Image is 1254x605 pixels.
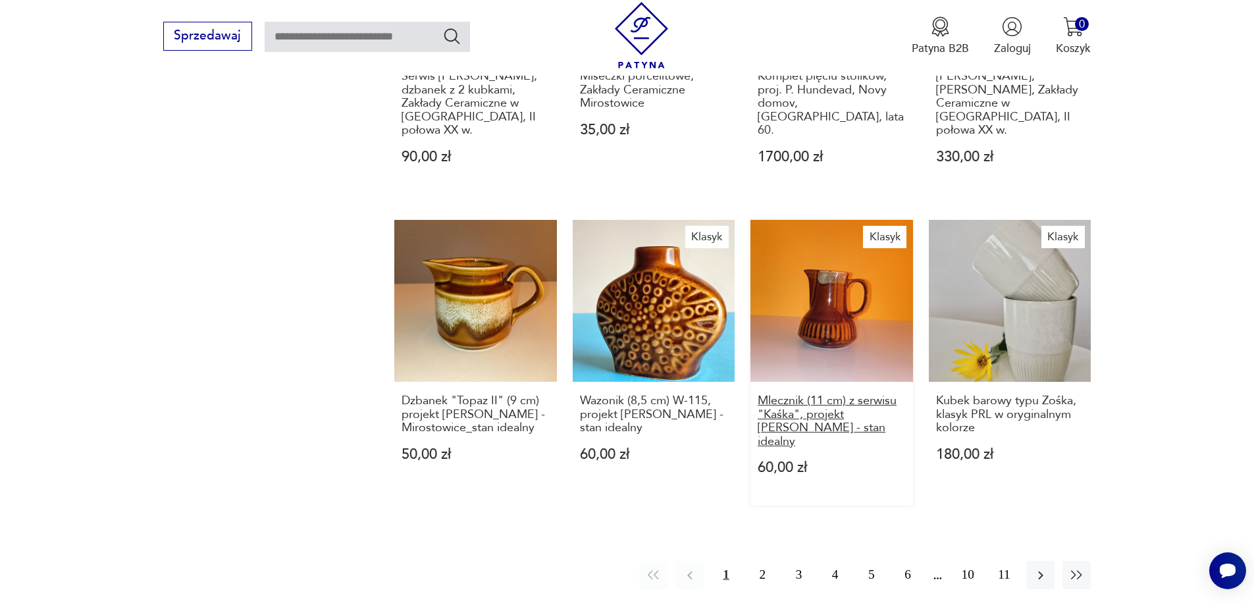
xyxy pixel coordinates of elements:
[758,150,906,164] p: 1700,00 zł
[936,150,1084,164] p: 330,00 zł
[1209,552,1246,589] iframe: Smartsupp widget button
[758,461,906,475] p: 60,00 zł
[580,394,728,434] h3: Wazonik (8,5 cm) W-115, projekt [PERSON_NAME] - stan idealny
[580,448,728,461] p: 60,00 zł
[936,70,1084,137] h3: [PERSON_NAME], [PERSON_NAME], Zakłady Ceramiczne w [GEOGRAPHIC_DATA], II połowa XX w.
[402,394,550,434] h3: Dzbanek "Topaz II" (9 cm) projekt [PERSON_NAME] - Mirostowice_stan idealny
[930,16,951,37] img: Ikona medalu
[758,394,906,448] h3: Mlecznik (11 cm) z serwisu "Kaśka", projekt [PERSON_NAME] - stan idealny
[785,561,813,589] button: 3
[580,70,728,110] h3: Miseczki porcelitowe, Zakłady Ceramiczne Mirostowice
[1063,16,1084,37] img: Ikona koszyka
[990,561,1018,589] button: 11
[573,220,735,506] a: KlasykWazonik (8,5 cm) W-115, projekt Adam Sadulski_Mirostowice - stan idealnyWazonik (8,5 cm) W-...
[893,561,922,589] button: 6
[163,32,252,42] a: Sprzedawaj
[912,41,969,56] p: Patyna B2B
[758,70,906,137] h3: Komplet pięciu stolików, proj. P. Hundevad, Novy domov, [GEOGRAPHIC_DATA], lata 60.
[1002,16,1022,37] img: Ikonka użytkownika
[580,123,728,137] p: 35,00 zł
[750,220,913,506] a: KlasykMlecznik (11 cm) z serwisu "Kaśka", projekt Adama Sadulskiego_Mirostowice - stan idealnyMle...
[1056,16,1091,56] button: 0Koszyk
[402,448,550,461] p: 50,00 zł
[929,220,1091,506] a: KlasykKubek barowy typu Zośka, klasyk PRL w oryginalnym kolorzeKubek barowy typu Zośka, klasyk PR...
[402,150,550,164] p: 90,00 zł
[936,394,1084,434] h3: Kubek barowy typu Zośka, klasyk PRL w oryginalnym kolorze
[994,41,1031,56] p: Zaloguj
[442,26,461,45] button: Szukaj
[912,16,969,56] button: Patyna B2B
[912,16,969,56] a: Ikona medaluPatyna B2B
[402,70,550,137] h3: Serwis [PERSON_NAME], dzbanek z 2 kubkami, Zakłady Ceramiczne w [GEOGRAPHIC_DATA], II połowa XX w.
[1075,17,1089,31] div: 0
[1056,41,1091,56] p: Koszyk
[394,220,557,506] a: Dzbanek "Topaz II" (9 cm) projekt Adama Sadulskiego - Mirostowice_stan idealnyDzbanek "Topaz II" ...
[994,16,1031,56] button: Zaloguj
[748,561,777,589] button: 2
[954,561,982,589] button: 10
[821,561,849,589] button: 4
[857,561,885,589] button: 5
[712,561,740,589] button: 1
[936,448,1084,461] p: 180,00 zł
[608,2,675,68] img: Patyna - sklep z meblami i dekoracjami vintage
[163,22,252,51] button: Sprzedawaj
